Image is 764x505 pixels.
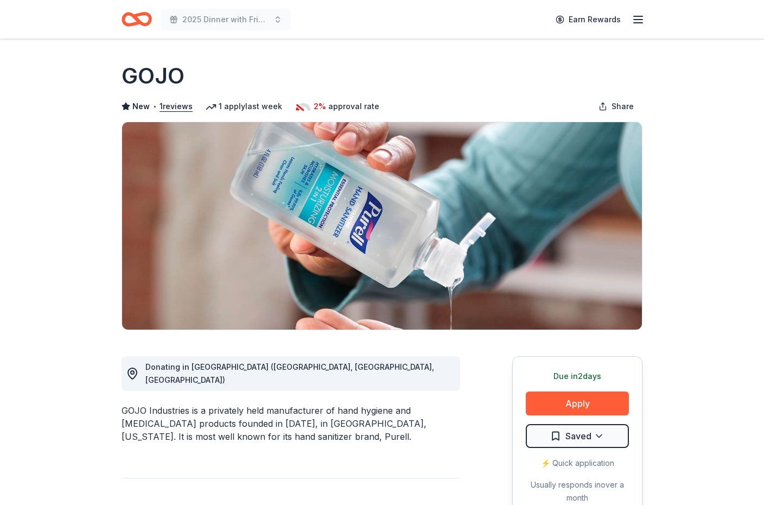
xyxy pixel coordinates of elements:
[590,96,642,117] button: Share
[526,370,629,383] div: Due in 2 days
[206,100,282,113] div: 1 apply last week
[160,100,193,113] button: 1reviews
[153,102,157,111] span: •
[161,9,291,30] button: 2025 Dinner with Friends
[122,61,184,91] h1: GOJO
[526,424,629,448] button: Saved
[549,10,627,29] a: Earn Rewards
[526,478,629,504] div: Usually responds in over a month
[145,362,434,384] span: Donating in [GEOGRAPHIC_DATA] ([GEOGRAPHIC_DATA], [GEOGRAPHIC_DATA], [GEOGRAPHIC_DATA])
[132,100,150,113] span: New
[526,392,629,415] button: Apply
[526,457,629,470] div: ⚡️ Quick application
[328,100,379,113] span: approval rate
[314,100,326,113] span: 2%
[122,7,152,32] a: Home
[122,404,460,443] div: GOJO Industries is a privately held manufacturer of hand hygiene and [MEDICAL_DATA] products foun...
[612,100,634,113] span: Share
[565,429,591,443] span: Saved
[182,13,269,26] span: 2025 Dinner with Friends
[122,122,642,330] img: Image for GOJO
